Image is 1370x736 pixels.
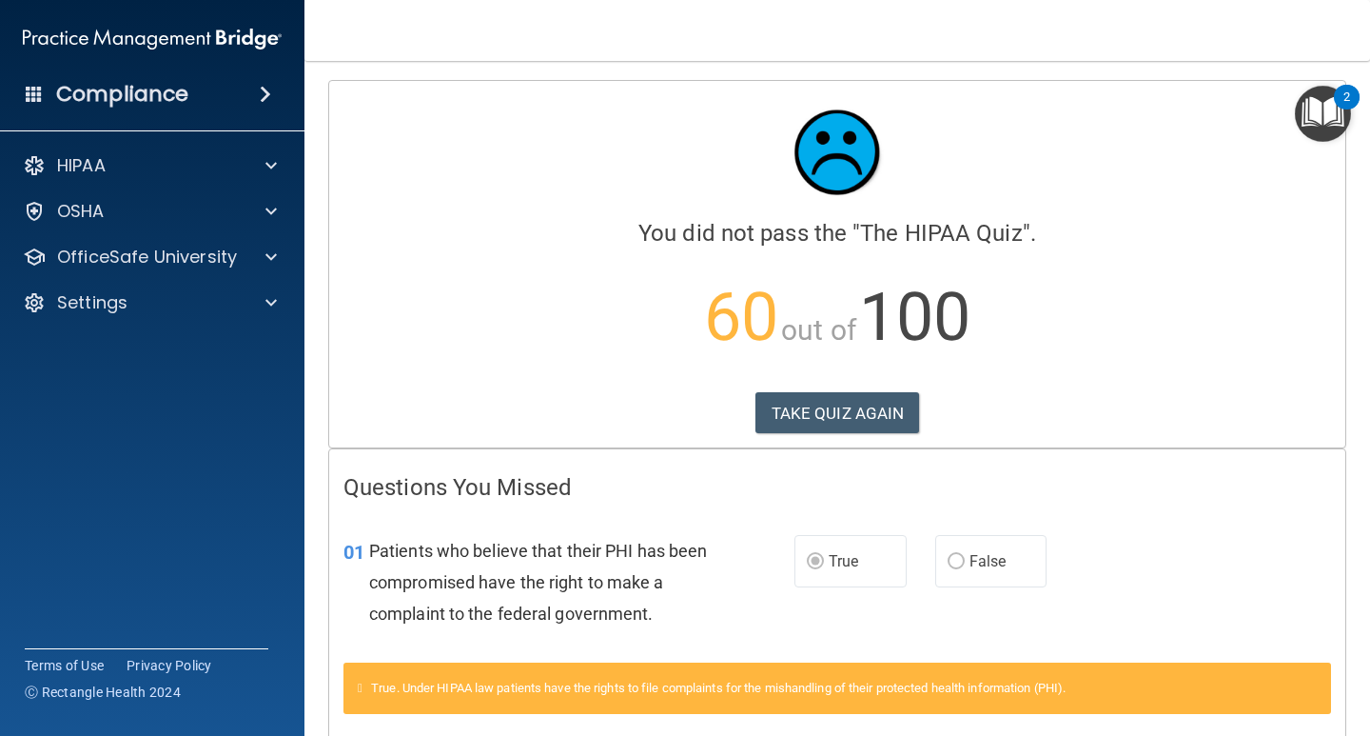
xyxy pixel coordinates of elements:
h4: Questions You Missed [343,475,1331,500]
p: OSHA [57,200,105,223]
a: Settings [23,291,277,314]
span: 01 [343,541,364,564]
button: Open Resource Center, 2 new notifications [1295,86,1351,142]
h4: Compliance [56,81,188,108]
p: Settings [57,291,127,314]
span: The HIPAA Quiz [860,220,1022,247]
span: False [969,552,1007,570]
input: True [807,555,824,569]
button: TAKE QUIZ AGAIN [755,392,920,434]
p: OfficeSafe University [57,246,237,269]
span: 100 [859,278,970,356]
input: False [948,555,965,569]
a: Terms of Use [25,656,104,675]
h4: You did not pass the " ". [343,221,1331,246]
a: OfficeSafe University [23,246,277,269]
span: True [829,552,858,570]
span: 60 [704,278,778,356]
a: Privacy Policy [127,656,212,675]
a: OSHA [23,200,277,223]
div: 2 [1343,97,1350,122]
span: out of [781,313,856,347]
span: Patients who believe that their PHI has been compromised have the right to make a complaint to th... [369,541,707,624]
span: Ⓒ Rectangle Health 2024 [25,683,181,702]
img: sad_face.ecc698e2.jpg [780,95,894,209]
p: HIPAA [57,154,106,177]
span: True. Under HIPAA law patients have the rights to file complaints for the mishandling of their pr... [371,681,1066,695]
a: HIPAA [23,154,277,177]
img: PMB logo [23,20,282,58]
